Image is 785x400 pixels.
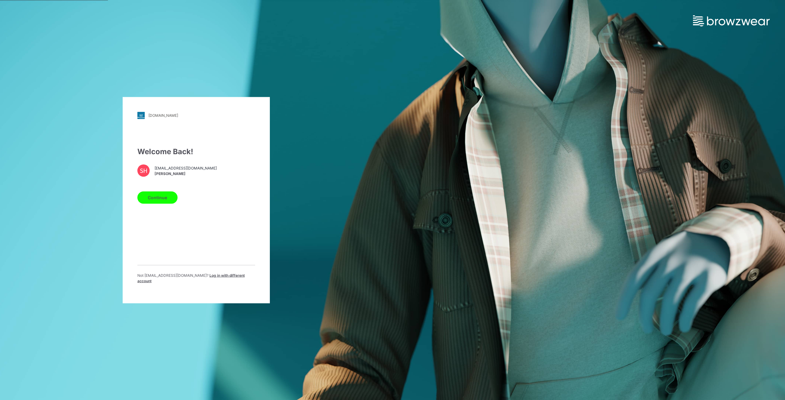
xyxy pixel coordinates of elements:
[137,146,255,157] div: Welcome Back!
[155,171,217,177] span: [PERSON_NAME]
[693,15,770,26] img: browzwear-logo.e42bd6dac1945053ebaf764b6aa21510.svg
[137,112,145,119] img: stylezone-logo.562084cfcfab977791bfbf7441f1a819.svg
[137,272,255,284] p: Not [EMAIL_ADDRESS][DOMAIN_NAME] ?
[148,113,178,118] div: [DOMAIN_NAME]
[155,166,217,171] span: [EMAIL_ADDRESS][DOMAIN_NAME]
[137,164,150,177] div: SH
[137,191,178,204] button: Continue
[137,112,255,119] a: [DOMAIN_NAME]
